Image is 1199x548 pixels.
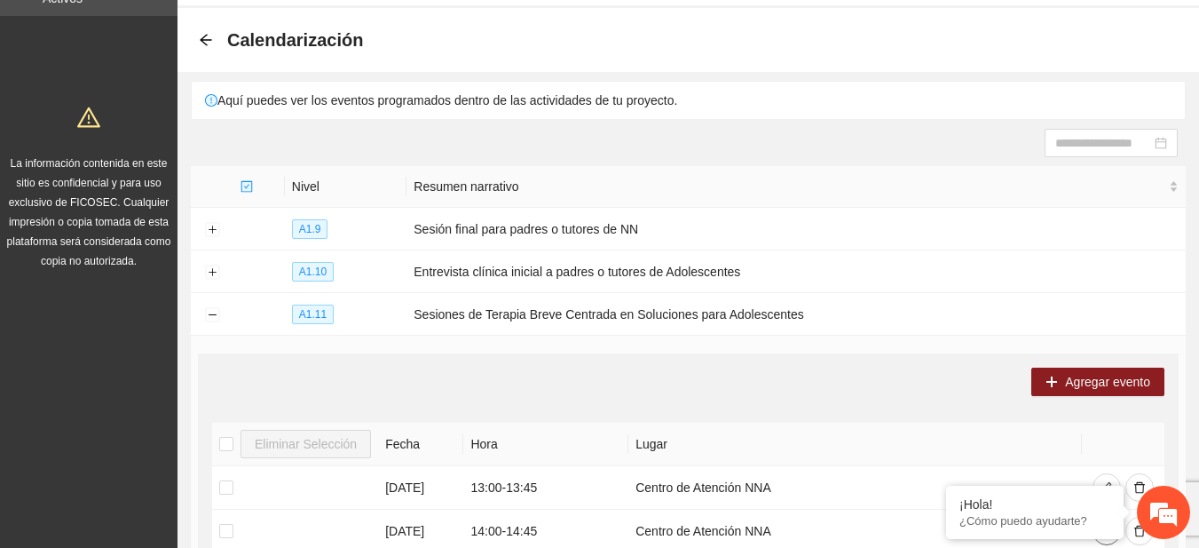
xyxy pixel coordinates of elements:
div: Back [199,33,213,48]
span: La información contenida en este sitio es confidencial y para uso exclusivo de FICOSEC. Cualquier... [7,157,171,267]
textarea: Escriba su mensaje y pulse “Intro” [9,361,338,424]
button: delete [1125,473,1154,502]
button: Expand row [205,266,219,280]
span: Resumen narrativo [414,177,1165,196]
span: exclamation-circle [205,94,217,107]
th: Lugar [628,423,1081,466]
button: Collapse row [205,308,219,322]
span: delete [1133,525,1146,539]
button: Expand row [205,223,219,237]
div: Chatee con nosotros ahora [92,91,298,114]
button: plusAgregar evento [1031,368,1164,396]
span: A1.9 [292,219,328,239]
p: ¿Cómo puedo ayudarte? [959,514,1110,528]
th: Resumen narrativo [406,166,1186,208]
button: edit [1093,473,1121,502]
button: Eliminar Selección [241,430,371,458]
span: A1.11 [292,305,334,324]
th: Nivel [285,166,406,208]
td: Sesión final para padres o tutores de NN [406,208,1186,250]
td: Entrevista clínica inicial a padres o tutores de Adolescentes [406,250,1186,293]
td: 13:00 - 13:45 [463,466,628,510]
span: edit [1100,481,1113,496]
span: warning [77,106,100,129]
td: Sesiones de Terapia Breve Centrada en Soluciones para Adolescentes [406,293,1186,336]
span: Calendarización [227,26,363,54]
span: A1.10 [292,262,334,282]
span: check-square [241,180,253,193]
div: Aquí puedes ver los eventos programados dentro de las actividades de tu proyecto. [192,82,1185,119]
span: delete [1133,481,1146,496]
button: delete [1125,517,1154,545]
div: ¡Hola! [959,497,1110,512]
td: [DATE] [378,466,463,510]
th: Fecha [378,423,463,466]
div: Minimizar ventana de chat en vivo [291,9,334,52]
th: Hora [463,423,628,466]
span: plus [1045,376,1058,390]
span: arrow-left [199,33,213,47]
td: Centro de Atención NNA [628,466,1081,510]
span: Estamos en línea. [103,175,245,354]
span: Agregar evento [1065,372,1150,392]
